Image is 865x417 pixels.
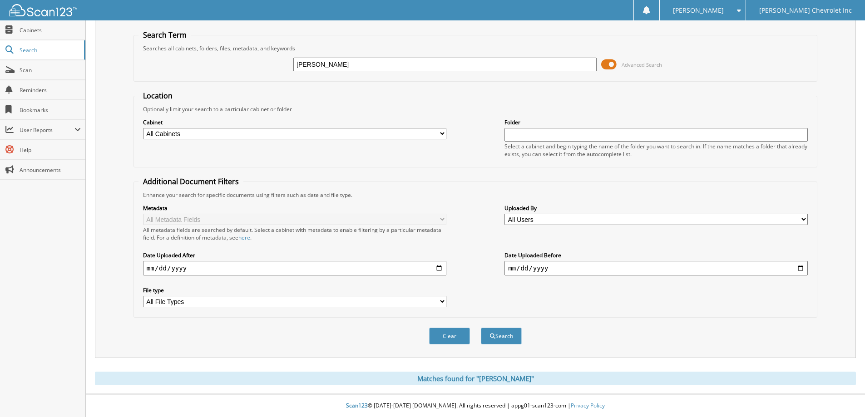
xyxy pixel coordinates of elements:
[143,251,446,259] label: Date Uploaded After
[138,105,812,113] div: Optionally limit your search to a particular cabinet or folder
[20,66,81,74] span: Scan
[20,146,81,154] span: Help
[20,26,81,34] span: Cabinets
[143,204,446,212] label: Metadata
[504,261,808,275] input: end
[20,106,81,114] span: Bookmarks
[138,30,191,40] legend: Search Term
[138,191,812,199] div: Enhance your search for specific documents using filters such as date and file type.
[143,286,446,294] label: File type
[759,8,852,13] span: [PERSON_NAME] Chevrolet Inc
[504,204,808,212] label: Uploaded By
[504,142,808,158] div: Select a cabinet and begin typing the name of the folder you want to search in. If the name match...
[143,118,446,126] label: Cabinet
[346,402,368,409] span: Scan123
[95,372,856,385] div: Matches found for "[PERSON_NAME]"
[20,166,81,174] span: Announcements
[138,91,177,101] legend: Location
[238,234,250,241] a: here
[143,261,446,275] input: start
[673,8,724,13] span: [PERSON_NAME]
[143,226,446,241] div: All metadata fields are searched by default. Select a cabinet with metadata to enable filtering b...
[622,61,662,68] span: Advanced Search
[86,395,865,417] div: © [DATE]-[DATE] [DOMAIN_NAME]. All rights reserved | appg01-scan123-com |
[138,177,243,186] legend: Additional Document Filters
[20,126,74,134] span: User Reports
[138,44,812,52] div: Searches all cabinets, folders, files, metadata, and keywords
[20,86,81,94] span: Reminders
[820,373,865,417] iframe: Chat Widget
[571,402,605,409] a: Privacy Policy
[504,251,808,259] label: Date Uploaded Before
[429,328,470,344] button: Clear
[504,118,808,126] label: Folder
[9,4,77,16] img: scan123-logo-white.svg
[20,46,79,54] span: Search
[481,328,522,344] button: Search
